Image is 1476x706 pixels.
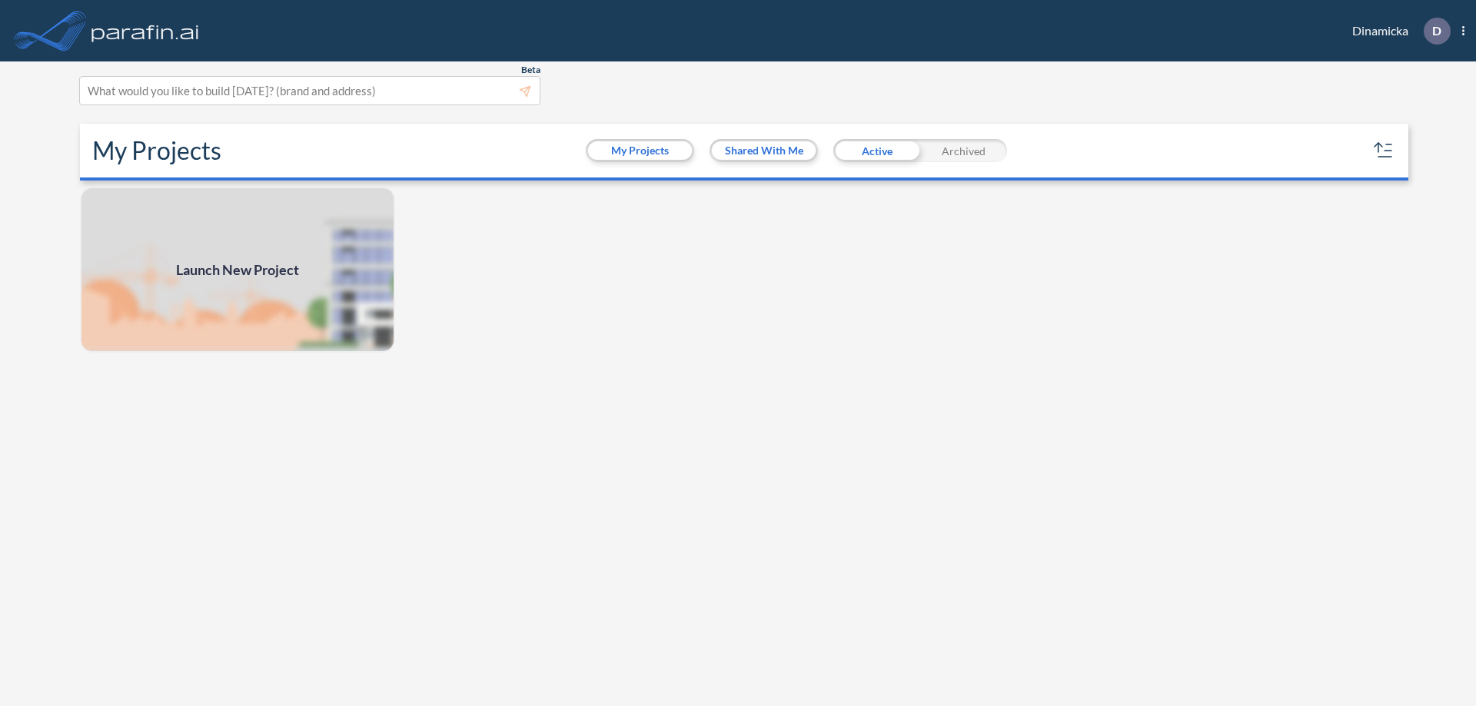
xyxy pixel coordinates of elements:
[80,187,395,353] img: add
[521,64,540,76] span: Beta
[92,136,221,165] h2: My Projects
[920,139,1007,162] div: Archived
[833,139,920,162] div: Active
[80,187,395,353] a: Launch New Project
[1432,24,1441,38] p: D
[712,141,816,160] button: Shared With Me
[1371,138,1396,163] button: sort
[588,141,692,160] button: My Projects
[88,15,202,46] img: logo
[1329,18,1464,45] div: Dinamicka
[176,260,299,280] span: Launch New Project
